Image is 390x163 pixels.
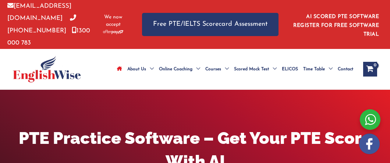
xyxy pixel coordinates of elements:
a: CoursesMenu Toggle [203,56,231,82]
span: Menu Toggle [325,56,333,82]
a: [EMAIL_ADDRESS][DOMAIN_NAME] [7,3,71,21]
a: Scored Mock TestMenu Toggle [231,56,279,82]
span: Menu Toggle [146,56,154,82]
a: Online CoachingMenu Toggle [156,56,203,82]
span: ELICOS [282,56,298,82]
span: Courses [205,56,221,82]
a: ELICOS [279,56,301,82]
a: Free PTE/IELTS Scorecard Assessment [142,13,279,36]
span: Menu Toggle [221,56,229,82]
span: We now accept [103,14,124,28]
a: About UsMenu Toggle [125,56,156,82]
a: Contact [335,56,356,82]
img: cropped-ew-logo [13,56,81,82]
a: [PHONE_NUMBER] [7,15,76,33]
span: Scored Mock Test [234,56,269,82]
nav: Site Navigation: Main Menu [114,56,356,82]
img: white-facebook.png [359,134,380,154]
a: View Shopping Cart, empty [363,62,377,77]
a: AI SCORED PTE SOFTWARE REGISTER FOR FREE SOFTWARE TRIAL [293,14,379,37]
span: Contact [338,56,353,82]
span: Online Coaching [159,56,192,82]
a: Time TableMenu Toggle [301,56,335,82]
span: Time Table [303,56,325,82]
img: Afterpay-Logo [103,30,123,34]
a: 1300 000 783 [7,28,90,46]
span: Menu Toggle [269,56,277,82]
aside: Header Widget 1 [293,8,383,41]
span: Menu Toggle [192,56,200,82]
span: About Us [127,56,146,82]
